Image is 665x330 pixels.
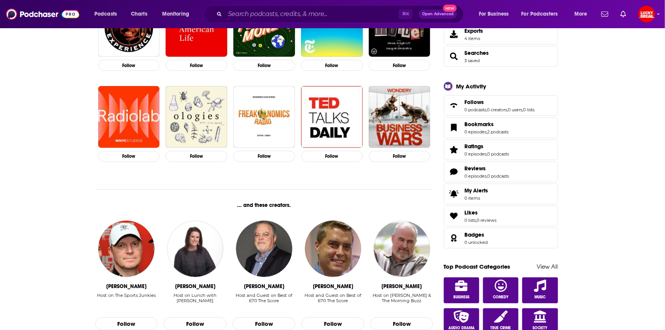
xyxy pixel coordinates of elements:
[233,151,295,162] button: Follow
[447,51,462,62] a: Searches
[301,86,363,148] img: TED Talks Daily
[465,129,487,135] a: 0 episodes
[98,221,155,277] img: Jason Bishop
[444,46,558,67] span: Searches
[447,189,462,199] span: My Alerts
[447,233,462,243] a: Badges
[598,8,611,21] a: Show notifications dropdown
[444,95,558,116] span: Follows
[465,143,484,150] span: Ratings
[465,173,487,179] a: 0 episodes
[465,240,488,245] a: 0 unlocked
[465,231,488,238] a: Badges
[447,144,462,155] a: Ratings
[167,221,223,277] img: Pippa Hudson
[164,293,226,309] div: Host on Lunch with Pippa Hudson
[164,293,226,303] div: Host on Lunch with [PERSON_NAME]
[444,206,558,226] span: Likes
[444,162,558,182] span: Reviews
[97,293,156,309] div: Host on The Sports Junkies
[638,6,655,22] span: Logged in as annagregory
[476,218,477,223] span: ,
[301,293,364,309] div: Host and Guest on Best of 670 The Score
[465,231,485,238] span: Badges
[419,10,457,19] button: Open AdvancedNew
[574,9,587,19] span: More
[6,7,79,21] a: Podchaser - Follow, Share and Rate Podcasts
[465,218,476,223] a: 0 lists
[166,86,227,148] img: Ologies with Alie Ward
[465,36,483,41] span: 4 items
[225,8,399,20] input: Search podcasts, credits, & more...
[244,283,284,290] div: Mike Mulligan
[453,295,469,300] span: Business
[447,211,462,221] a: Likes
[447,167,462,177] a: Reviews
[465,151,487,157] a: 0 episodes
[399,9,413,19] span: ⌘ K
[175,283,215,290] div: Pippa Hudson
[444,184,558,204] a: My Alerts
[374,221,430,277] img: Greg Kretschmar
[465,50,489,56] a: Searches
[487,129,488,135] span: ,
[98,151,160,162] button: Follow
[166,60,227,71] button: Follow
[488,151,509,157] a: 0 podcasts
[487,173,488,179] span: ,
[305,221,361,277] a: David Haugh
[162,9,189,19] span: Monitoring
[98,86,160,148] img: Radiolab
[447,122,462,133] a: Bookmarks
[97,293,156,298] div: Host on The Sports Junkies
[465,195,488,201] span: 0 items
[465,107,486,112] a: 0 podcasts
[157,8,199,20] button: open menu
[465,58,480,63] a: 3 saved
[465,121,509,128] a: Bookmarks
[89,8,127,20] button: open menu
[465,187,488,194] span: My Alerts
[517,8,569,20] button: open menu
[487,151,488,157] span: ,
[465,165,486,172] span: Reviews
[233,60,295,71] button: Follow
[98,60,160,71] button: Follow
[465,99,535,106] a: Follows
[477,218,497,223] a: 0 reviews
[443,5,457,12] span: New
[617,8,629,21] a: Show notifications dropdown
[211,5,471,23] div: Search podcasts, credits, & more...
[465,165,509,172] a: Reviews
[522,277,558,303] a: Music
[369,86,431,148] img: Business Wars
[233,293,295,303] div: Host and Guest on Best of 670 The Score
[444,139,558,160] span: Ratings
[166,151,227,162] button: Follow
[465,209,497,216] a: Likes
[465,143,509,150] a: Ratings
[236,221,292,277] img: Mike Mulligan
[444,24,558,45] a: Exports
[370,293,433,309] div: Host on Greg & The Morning Buzz
[465,99,484,106] span: Follows
[507,107,508,112] span: ,
[233,293,295,309] div: Host and Guest on Best of 670 The Score
[444,228,558,248] span: Badges
[488,173,509,179] a: 0 podcasts
[382,283,422,290] div: Greg Kretschmar
[444,263,510,270] a: Top Podcast Categories
[483,277,519,303] a: Comedy
[313,283,353,290] div: David Haugh
[638,6,655,22] img: User Profile
[370,293,433,303] div: Host on [PERSON_NAME] & The Morning Buzz
[465,121,494,128] span: Bookmarks
[233,86,295,148] img: Freakonomics Radio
